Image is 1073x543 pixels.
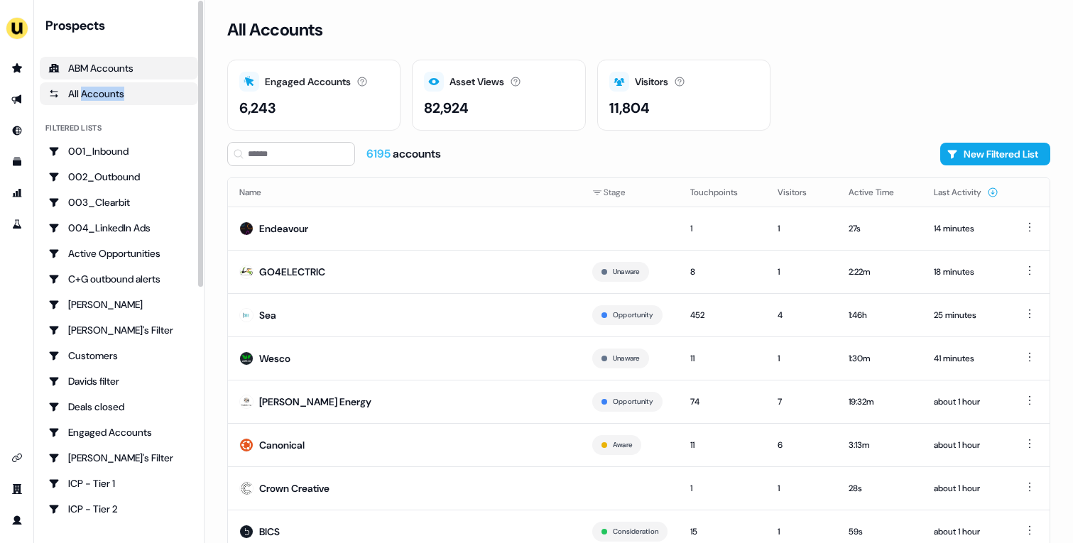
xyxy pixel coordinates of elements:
div: ICP - Tier 2 [48,502,190,516]
a: Go to Active Opportunities [40,242,198,265]
a: Go to 003_Clearbit [40,191,198,214]
button: Touchpoints [690,180,755,205]
a: Go to ICP - Tier 1 [40,472,198,495]
div: 25 minutes [934,308,998,322]
div: 002_Outbound [48,170,190,184]
div: Asset Views [450,75,504,89]
div: Sea [259,308,276,322]
div: about 1 hour [934,525,998,539]
div: Wesco [259,351,290,366]
div: Active Opportunities [48,246,190,260]
a: Go to Engaged Accounts [40,421,198,444]
div: 8 [690,265,755,279]
div: 74 [690,395,755,409]
span: 6195 [366,146,393,161]
div: Filtered lists [45,122,102,134]
a: Go to templates [6,150,28,173]
a: Go to Inbound [6,119,28,142]
a: Go to 001_Inbound [40,140,198,163]
button: Unaware [613,265,640,278]
div: [PERSON_NAME]'s Filter [48,323,190,337]
div: 41 minutes [934,351,998,366]
div: 452 [690,308,755,322]
div: 11 [690,351,755,366]
a: Go to prospects [6,57,28,79]
button: Opportunity [613,309,653,322]
a: Go to 002_Outbound [40,165,198,188]
a: Go to Charlotte Stone [40,293,198,316]
div: about 1 hour [934,438,998,452]
div: 003_Clearbit [48,195,190,209]
div: Crown Creative [259,481,329,495]
div: 001_Inbound [48,144,190,158]
div: ICP - Tier 1 [48,476,190,490]
div: 1 [778,221,826,236]
div: 28s [849,481,911,495]
div: 3:13m [849,438,911,452]
div: 7 [778,395,826,409]
div: ABM Accounts [48,61,190,75]
div: 4 [778,308,826,322]
button: Visitors [778,180,824,205]
div: 15 [690,525,755,539]
div: accounts [366,146,441,162]
div: BICS [259,525,280,539]
button: Opportunity [613,395,653,408]
a: Go to 004_LinkedIn Ads [40,216,198,239]
a: Go to Deals closed [40,395,198,418]
div: 1:46h [849,308,911,322]
div: Prospects [45,17,198,34]
a: Go to Geneviève's Filter [40,446,198,469]
a: Go to Davids filter [40,370,198,393]
h3: All Accounts [227,19,322,40]
a: Go to Customers [40,344,198,367]
button: New Filtered List [940,143,1050,165]
button: Aware [613,439,632,451]
a: All accounts [40,82,198,105]
div: 19:32m [849,395,911,409]
div: Davids filter [48,374,190,388]
div: 11 [690,438,755,452]
div: 27s [849,221,911,236]
button: Active Time [849,180,911,205]
div: Visitors [635,75,668,89]
button: Last Activity [934,180,998,205]
a: Go to outbound experience [6,88,28,111]
div: Canonical [259,438,305,452]
a: ABM Accounts [40,57,198,79]
a: Go to Charlotte's Filter [40,319,198,341]
div: 1 [690,481,755,495]
a: Go to attribution [6,182,28,204]
div: 004_LinkedIn Ads [48,221,190,235]
div: All Accounts [48,87,190,101]
button: Consideration [613,525,658,538]
div: 14 minutes [934,221,998,236]
div: 1 [690,221,755,236]
div: C+G outbound alerts [48,272,190,286]
a: Go to ICP - Tier 2 [40,498,198,520]
div: 2:22m [849,265,911,279]
div: about 1 hour [934,481,998,495]
div: Deals closed [48,400,190,414]
div: Engaged Accounts [265,75,351,89]
div: Stage [592,185,668,199]
div: 18 minutes [934,265,998,279]
a: Go to profile [6,509,28,532]
a: Go to team [6,478,28,500]
div: 59s [849,525,911,539]
div: Customers [48,349,190,363]
div: [PERSON_NAME]'s Filter [48,451,190,465]
div: 6,243 [239,97,276,119]
div: 1 [778,265,826,279]
div: 11,804 [609,97,650,119]
a: Go to C+G outbound alerts [40,268,198,290]
div: 6 [778,438,826,452]
a: Go to integrations [6,446,28,469]
div: 1 [778,351,826,366]
div: 1:30m [849,351,911,366]
div: 82,924 [424,97,469,119]
div: 1 [778,525,826,539]
div: [PERSON_NAME] [48,297,190,312]
th: Name [228,178,581,207]
div: Endeavour [259,221,308,236]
